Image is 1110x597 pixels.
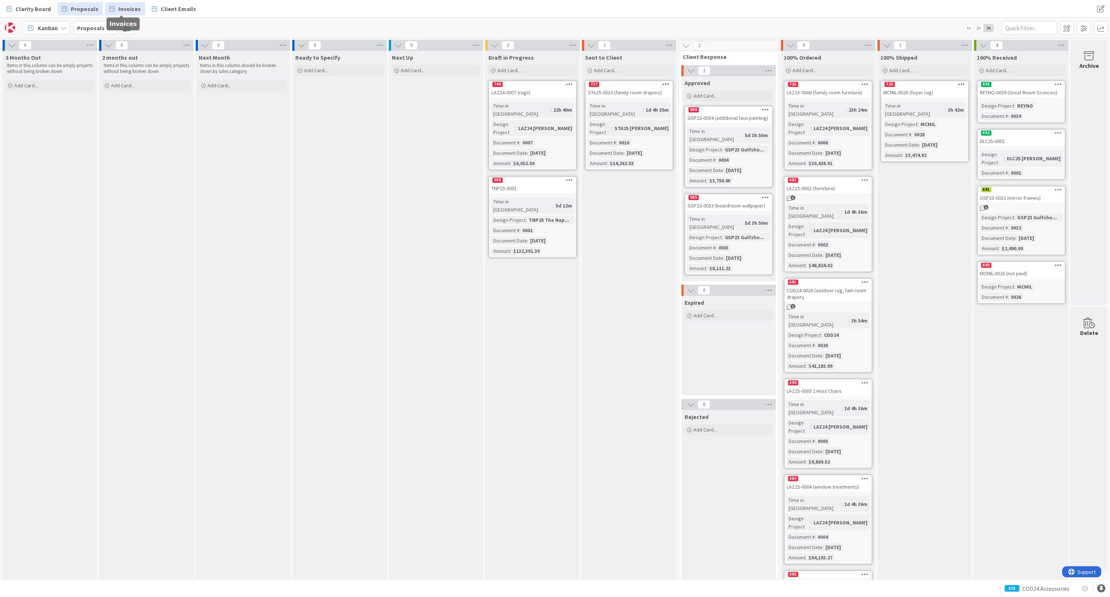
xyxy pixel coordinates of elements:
[491,102,550,118] div: Time in [GEOGRAPHIC_DATA]
[884,151,902,159] div: Amount
[5,22,15,33] img: Visit kanbanzone.com
[912,130,913,139] span: :
[822,331,841,339] div: COD24
[787,352,823,360] div: Document Date
[115,41,128,50] span: 0
[743,219,770,227] div: 5d 3h 50m
[815,341,816,349] span: :
[980,293,1008,301] div: Document #
[806,159,807,167] span: :
[717,244,731,252] div: 0033
[706,177,707,185] span: :
[685,113,772,123] div: GSP23-0034 (additional faux painting)
[785,81,872,88] div: 725
[788,280,798,285] div: 681
[588,120,612,136] div: Design Project
[974,24,984,32] span: 2x
[816,341,830,349] div: 0026
[816,139,830,147] div: 0006
[785,380,872,396] div: 694LAZ25-0005 2 Host Chairs
[724,254,744,262] div: [DATE]
[823,352,824,360] span: :
[685,79,710,87] span: Approved
[616,139,617,147] span: :
[785,475,872,482] div: 684
[787,139,815,147] div: Document #
[693,41,706,50] span: 2
[109,21,137,28] h5: Invoices
[77,24,105,32] b: Proposals
[824,149,843,157] div: [DATE]
[785,380,872,386] div: 694
[1008,293,1009,301] span: :
[1016,234,1017,242] span: :
[847,106,870,114] div: 23h 24m
[787,261,806,269] div: Amount
[519,139,521,147] span: :
[643,106,644,114] span: :
[607,159,608,167] span: :
[510,247,511,255] span: :
[550,106,551,114] span: :
[788,178,798,183] div: 682
[785,184,872,193] div: LAZ25-0002 (furniture)
[984,205,989,210] span: 1
[842,404,843,412] span: :
[986,67,1010,74] span: Add Card...
[815,139,816,147] span: :
[612,124,613,132] span: :
[881,81,968,88] div: 726
[850,317,870,325] div: 3h 54m
[688,146,722,154] div: Design Project
[885,82,895,87] div: 726
[588,102,643,118] div: Time in [GEOGRAPHIC_DATA]
[724,166,744,174] div: [DATE]
[553,202,554,210] span: :
[161,4,196,13] span: Client Emails
[688,264,706,272] div: Amount
[521,226,535,234] div: 0001
[980,244,999,252] div: Amount
[511,159,536,167] div: $6,052.50
[200,63,286,75] p: Items in this column should be broken down by sales category
[787,149,823,157] div: Document Date
[6,54,41,61] span: 3 Months Out
[698,400,710,409] span: 0
[816,437,830,445] div: 0005
[15,1,34,10] span: Support
[890,67,913,74] span: Add Card...
[685,107,772,123] div: 686GSP23-0034 (additional faux painting)
[978,262,1065,278] div: 690MCMIL-0026 (not paid)
[698,66,710,75] span: 2
[1016,213,1059,221] div: GSP23 Gulfsho...
[823,149,824,157] span: :
[707,264,733,272] div: $8,111.22
[785,177,872,184] div: 682
[785,475,872,492] div: 684LAZ25-0004 (window treatments)
[787,331,821,339] div: Design Project
[785,81,872,97] div: 725LAZ25-0006 (family room furniture)
[15,4,51,13] span: Clarity Board
[212,41,225,50] span: 0
[807,159,835,167] div: $30,428.91
[785,88,872,97] div: LAZ25-0006 (family room furniture)
[1004,154,1005,163] span: :
[489,88,576,97] div: LAZ24-0007 (rugs)
[807,362,835,370] div: $41,183.99
[689,107,699,112] div: 686
[585,54,622,61] span: Sent to Client
[491,159,510,167] div: Amount
[1008,169,1009,177] span: :
[980,169,1008,177] div: Document #
[978,136,1065,146] div: DLC25-0001
[688,215,742,231] div: Time in [GEOGRAPHIC_DATA]
[984,24,994,32] span: 3x
[608,159,636,167] div: $14,262.53
[913,130,927,139] div: 0028
[815,241,816,249] span: :
[685,194,772,210] div: 685GSP23-0033 (boardroom wallpaper)
[785,279,872,286] div: 681
[1009,112,1023,120] div: 0039
[1015,102,1016,110] span: :
[981,82,992,87] div: 693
